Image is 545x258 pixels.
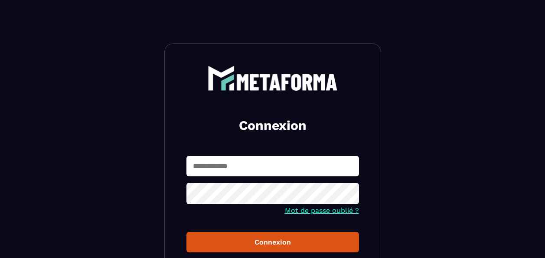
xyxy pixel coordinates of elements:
h2: Connexion [197,117,349,134]
a: Mot de passe oublié ? [285,206,359,215]
button: Connexion [186,232,359,252]
div: Connexion [193,238,352,246]
img: logo [208,66,338,91]
a: logo [186,66,359,91]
